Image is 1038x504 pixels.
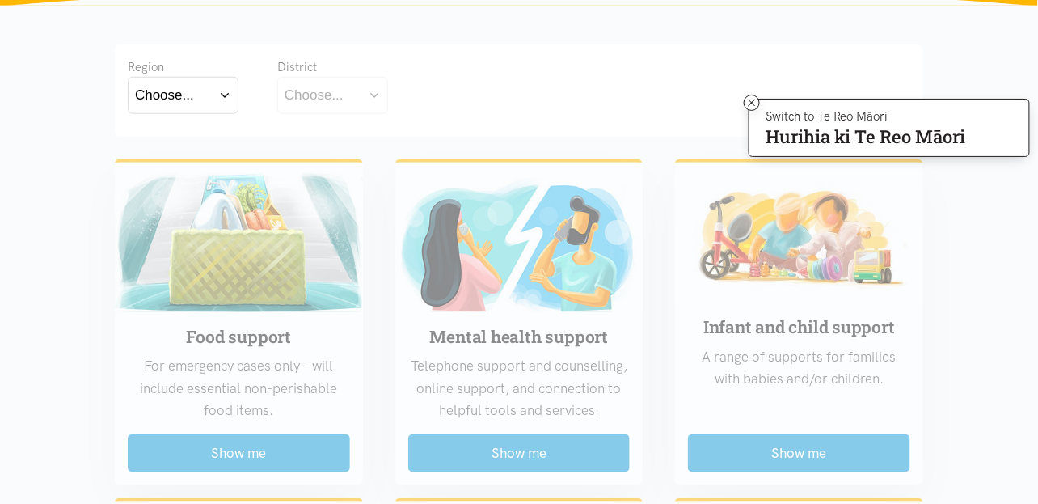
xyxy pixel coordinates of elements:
[766,129,966,144] p: Hurihia ki Te Reo Māori
[135,84,194,106] div: Choose...
[128,77,238,113] button: Choose...
[766,112,966,121] p: Switch to Te Reo Māori
[128,57,238,77] div: Region
[277,77,388,113] button: Choose...
[285,84,344,106] div: Choose...
[277,57,388,77] div: District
